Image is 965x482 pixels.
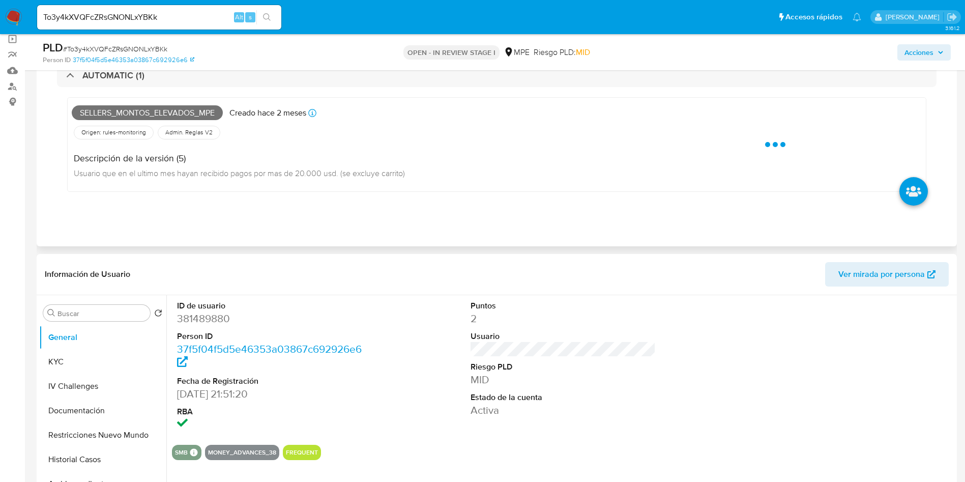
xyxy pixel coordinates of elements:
[43,39,63,55] b: PLD
[403,45,500,60] p: OPEN - IN REVIEW STAGE I
[177,376,363,387] dt: Fecha de Registración
[904,44,933,61] span: Acciones
[249,12,252,22] span: s
[838,262,925,287] span: Ver mirada por persona
[256,10,277,24] button: search-icon
[45,269,130,279] h1: Información de Usuario
[80,128,147,136] span: Origen: rules-monitoring
[74,153,405,164] h4: Descripción de la versión (5)
[504,47,530,58] div: MPE
[177,342,362,371] a: 37f5f04f5d5e46353a03867c692926e6
[853,13,861,21] a: Notificaciones
[39,350,166,374] button: KYC
[897,44,951,61] button: Acciones
[471,311,656,326] dd: 2
[39,374,166,399] button: IV Challenges
[235,12,243,22] span: Alt
[39,399,166,423] button: Documentación
[39,423,166,447] button: Restricciones Nuevo Mundo
[471,331,656,342] dt: Usuario
[37,11,281,24] input: Buscar usuario o caso...
[57,309,146,318] input: Buscar
[471,373,656,387] dd: MID
[945,24,960,32] span: 3.161.2
[471,300,656,311] dt: Puntos
[825,262,949,287] button: Ver mirada por persona
[39,447,166,472] button: Historial Casos
[43,55,71,65] b: Person ID
[74,167,405,179] span: Usuario que en el ultimo mes hayan recibido pagos por mas de 20.000 usd. (se excluye carrito)
[576,46,590,58] span: MID
[73,55,194,65] a: 37f5f04f5d5e46353a03867c692926e6
[177,406,363,417] dt: RBA
[63,44,167,54] span: # To3y4kXVQFcZRsGNONLxYBKk
[886,12,943,22] p: antonio.rossel@mercadolibre.com
[47,309,55,317] button: Buscar
[471,392,656,403] dt: Estado de la cuenta
[72,105,223,121] span: Sellers_montos_elevados_mpe
[164,128,214,136] span: Admin. Reglas V2
[229,107,306,119] p: Creado hace 2 meses
[785,12,842,22] span: Accesos rápidos
[471,361,656,373] dt: Riesgo PLD
[534,47,590,58] span: Riesgo PLD:
[177,387,363,401] dd: [DATE] 21:51:20
[82,70,144,81] h3: AUTOMATIC (1)
[177,311,363,326] dd: 381489880
[154,309,162,320] button: Volver al orden por defecto
[177,300,363,311] dt: ID de usuario
[57,64,937,87] div: AUTOMATIC (1)
[177,331,363,342] dt: Person ID
[39,325,166,350] button: General
[471,403,656,417] dd: Activa
[947,12,957,22] a: Salir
